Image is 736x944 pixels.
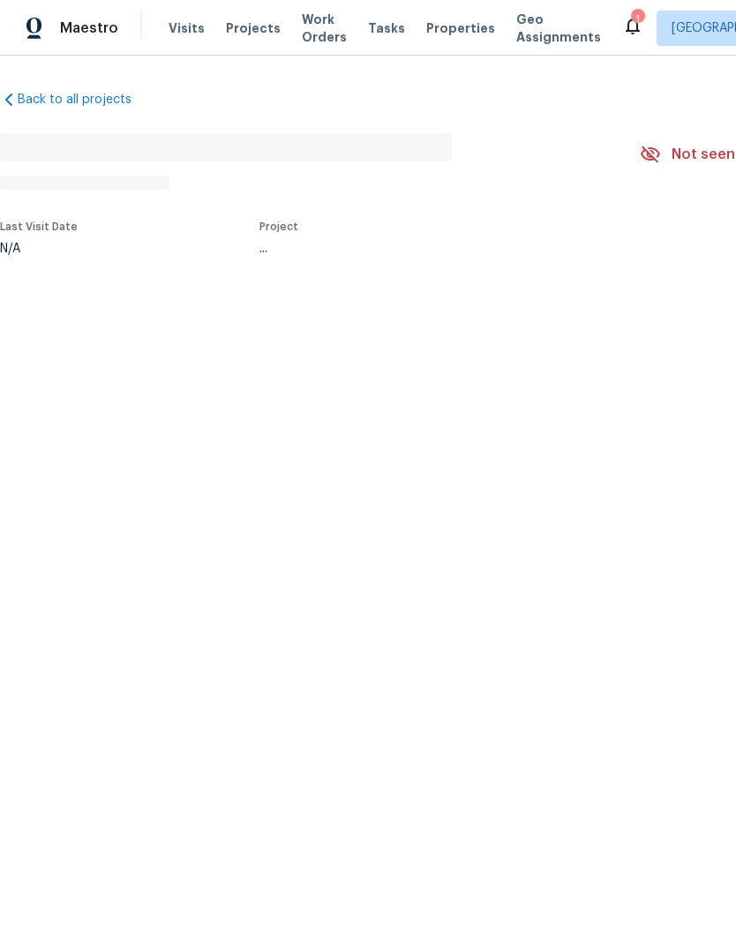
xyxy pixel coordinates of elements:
[631,11,643,28] div: 1
[426,19,495,37] span: Properties
[169,19,205,37] span: Visits
[60,19,118,37] span: Maestro
[368,22,405,34] span: Tasks
[259,243,598,255] div: ...
[516,11,601,46] span: Geo Assignments
[302,11,347,46] span: Work Orders
[259,221,298,232] span: Project
[226,19,281,37] span: Projects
